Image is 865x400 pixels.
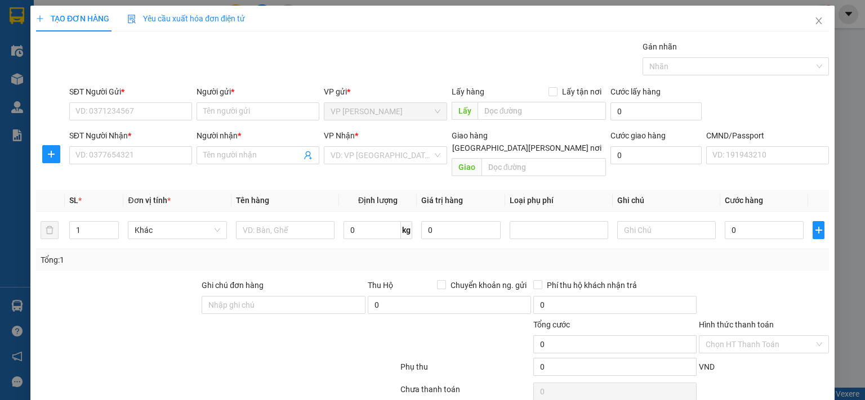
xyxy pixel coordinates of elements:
div: Tổng: 1 [41,254,335,266]
span: VP Nhận [324,131,355,140]
span: Lấy [451,102,477,120]
button: delete [41,221,59,239]
button: plus [813,221,824,239]
span: VND [699,362,715,371]
div: Phụ thu [399,361,532,380]
th: Loại phụ phí [505,190,613,212]
label: Hình thức thanh toán [699,320,774,329]
span: Cước hàng [725,196,763,205]
input: VD: Bàn, Ghế [235,221,334,239]
label: Cước giao hàng [610,131,666,140]
span: Lấy hàng [451,87,484,96]
span: Lấy tận nơi [558,86,606,98]
span: Yêu cầu xuất hóa đơn điện tử [127,14,245,23]
span: TẠO ĐƠN HÀNG [36,14,109,23]
span: VP Trường Chinh [331,103,440,120]
button: Close [803,6,835,37]
input: Ghi chú đơn hàng [202,296,365,314]
label: Ghi chú đơn hàng [202,281,264,290]
div: VP gửi [324,86,447,98]
div: Người gửi [197,86,319,98]
span: plus [813,226,824,235]
span: Tên hàng [235,196,269,205]
div: CMND/Passport [706,129,829,142]
span: plus [43,150,60,159]
span: kg [401,221,412,239]
span: SL [69,196,78,205]
span: [GEOGRAPHIC_DATA][PERSON_NAME] nơi [448,142,606,154]
button: plus [42,145,60,163]
input: Cước lấy hàng [610,102,702,120]
span: Chuyển khoản ng. gửi [446,279,531,291]
input: Dọc đường [477,102,606,120]
div: Người nhận [197,129,319,142]
span: plus [36,15,44,23]
input: Cước giao hàng [610,146,702,164]
img: icon [127,15,136,24]
span: Giá trị hàng [421,196,463,205]
label: Cước lấy hàng [610,87,661,96]
span: Định lượng [358,196,398,205]
label: Gán nhãn [643,42,677,51]
span: Phí thu hộ khách nhận trả [542,279,641,291]
span: Khác [135,222,220,239]
span: Tổng cước [533,320,570,329]
span: Giao hàng [451,131,487,140]
input: 0 [421,221,500,239]
input: Dọc đường [481,158,606,176]
span: user-add [304,151,313,160]
div: SĐT Người Gửi [69,86,192,98]
th: Ghi chú [613,190,720,212]
span: Thu Hộ [367,281,393,290]
span: Đơn vị tính [128,196,170,205]
span: Giao [451,158,481,176]
div: SĐT Người Nhận [69,129,192,142]
span: close [814,16,823,25]
input: Ghi Chú [617,221,716,239]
